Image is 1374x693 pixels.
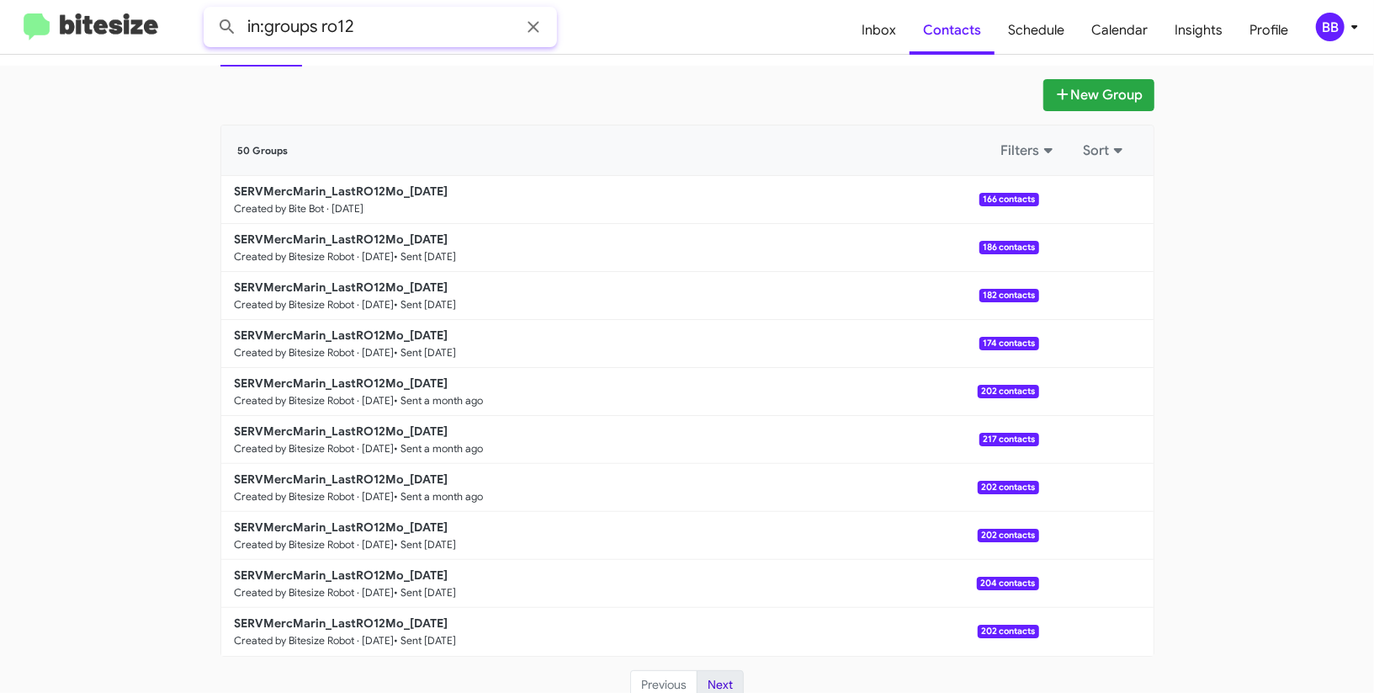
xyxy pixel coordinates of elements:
[221,464,1039,512] a: SERVMercMarin_LastRO12Mo_[DATE]Created by Bitesize Robot · [DATE]• Sent a month ago202 contacts
[395,394,484,408] small: • Sent a month ago
[204,7,557,47] input: Search
[235,346,395,360] small: Created by Bitesize Robot · [DATE]
[235,328,448,343] b: SERVMercMarin_LastRO12Mo_[DATE]
[1236,6,1302,55] a: Profile
[235,520,448,535] b: SERVMercMarin_LastRO12Mo_[DATE]
[221,224,1039,272] a: SERVMercMarin_LastRO12Mo_[DATE]Created by Bitesize Robot · [DATE]• Sent [DATE]186 contacts
[1161,6,1236,55] a: Insights
[221,176,1039,224] a: SERVMercMarin_LastRO12Mo_[DATE]Created by Bite Bot · [DATE]166 contacts
[235,586,395,600] small: Created by Bitesize Robot · [DATE]
[1078,6,1161,55] a: Calendar
[235,250,395,264] small: Created by Bitesize Robot · [DATE]
[221,416,1039,464] a: SERVMercMarin_LastRO12Mo_[DATE]Created by Bitesize Robot · [DATE]• Sent a month ago217 contacts
[978,625,1038,638] span: 202 contacts
[848,6,910,55] a: Inbox
[235,424,448,439] b: SERVMercMarin_LastRO12Mo_[DATE]
[235,280,448,295] b: SERVMercMarin_LastRO12Mo_[DATE]
[395,634,457,648] small: • Sent [DATE]
[235,184,448,199] b: SERVMercMarin_LastRO12Mo_[DATE]
[995,6,1078,55] a: Schedule
[238,145,289,157] span: 50 Groups
[1302,13,1355,41] button: BB
[979,241,1038,254] span: 186 contacts
[235,616,448,631] b: SERVMercMarin_LastRO12Mo_[DATE]
[395,586,457,600] small: • Sent [DATE]
[221,560,1039,608] a: SERVMercMarin_LastRO12Mo_[DATE]Created by Bitesize Robot · [DATE]• Sent [DATE]204 contacts
[235,376,448,391] b: SERVMercMarin_LastRO12Mo_[DATE]
[395,298,457,312] small: • Sent [DATE]
[978,529,1038,542] span: 202 contacts
[235,538,395,552] small: Created by Bitesize Robot · [DATE]
[1043,79,1154,111] button: New Group
[235,298,395,312] small: Created by Bitesize Robot · [DATE]
[235,232,448,247] b: SERVMercMarin_LastRO12Mo_[DATE]
[235,568,448,583] b: SERVMercMarin_LastRO12Mo_[DATE]
[979,289,1038,302] span: 182 contacts
[395,538,457,552] small: • Sent [DATE]
[979,337,1038,350] span: 174 contacts
[991,136,1067,166] button: Filters
[221,512,1039,560] a: SERVMercMarin_LastRO12Mo_[DATE]Created by Bitesize Robot · [DATE]• Sent [DATE]202 contacts
[979,193,1038,206] span: 166 contacts
[910,6,995,55] a: Contacts
[221,368,1039,416] a: SERVMercMarin_LastRO12Mo_[DATE]Created by Bitesize Robot · [DATE]• Sent a month ago202 contacts
[235,490,395,504] small: Created by Bitesize Robot · [DATE]
[978,385,1038,398] span: 202 contacts
[395,250,457,264] small: • Sent [DATE]
[978,481,1038,494] span: 202 contacts
[979,433,1038,446] span: 217 contacts
[395,490,484,504] small: • Sent a month ago
[221,608,1039,656] a: SERVMercMarin_LastRO12Mo_[DATE]Created by Bitesize Robot · [DATE]• Sent [DATE]202 contacts
[1316,13,1345,41] div: BB
[395,346,457,360] small: • Sent [DATE]
[235,442,395,456] small: Created by Bitesize Robot · [DATE]
[235,202,364,216] small: Created by Bite Bot · [DATE]
[235,472,448,487] b: SERVMercMarin_LastRO12Mo_[DATE]
[395,442,484,456] small: • Sent a month ago
[235,394,395,408] small: Created by Bitesize Robot · [DATE]
[221,320,1039,368] a: SERVMercMarin_LastRO12Mo_[DATE]Created by Bitesize Robot · [DATE]• Sent [DATE]174 contacts
[235,634,395,648] small: Created by Bitesize Robot · [DATE]
[977,577,1038,590] span: 204 contacts
[1074,136,1137,166] button: Sort
[221,272,1039,320] a: SERVMercMarin_LastRO12Mo_[DATE]Created by Bitesize Robot · [DATE]• Sent [DATE]182 contacts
